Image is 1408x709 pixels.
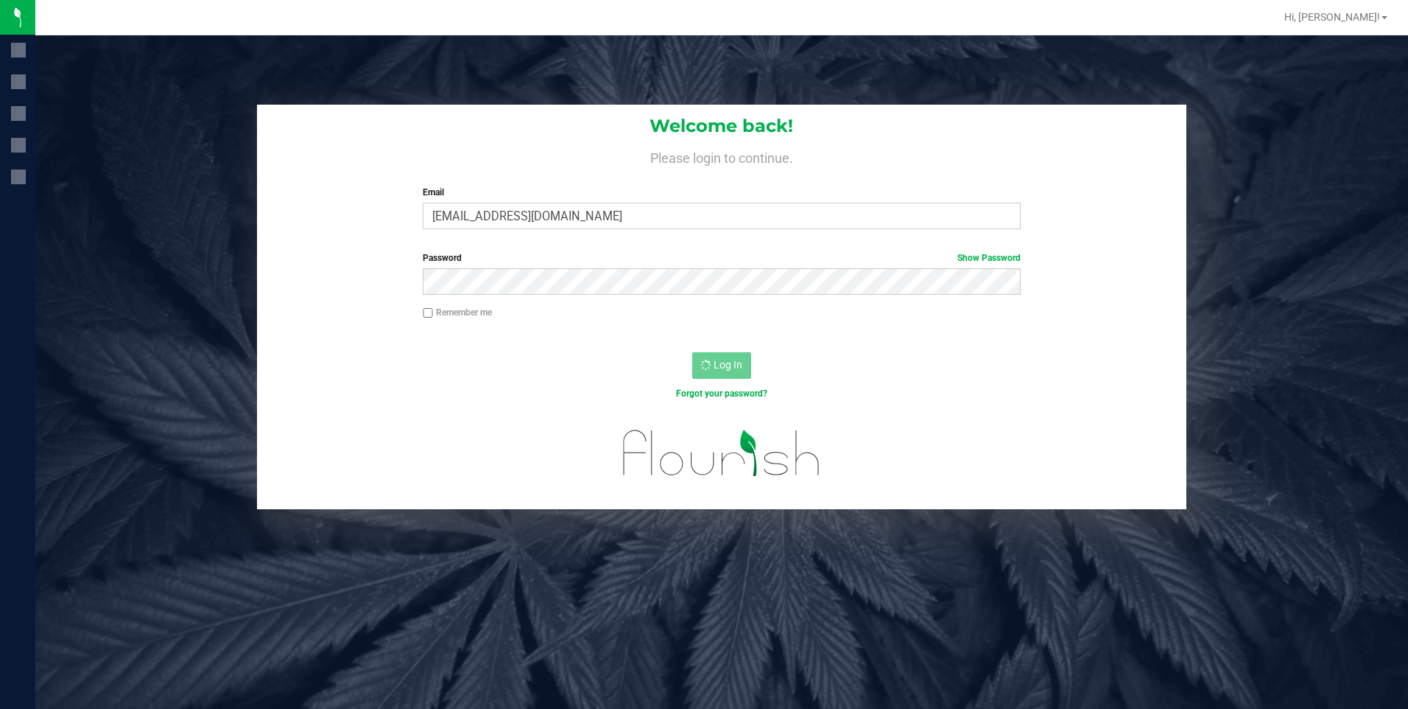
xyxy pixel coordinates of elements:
[423,306,492,319] label: Remember me
[1284,11,1380,23] span: Hi, [PERSON_NAME]!
[957,253,1021,263] a: Show Password
[714,359,742,371] span: Log In
[423,186,1021,199] label: Email
[257,116,1187,136] h1: Welcome back!
[423,308,433,318] input: Remember me
[257,147,1187,165] h4: Please login to continue.
[423,253,462,263] span: Password
[605,416,838,491] img: flourish_logo.svg
[692,352,751,379] button: Log In
[676,388,767,399] a: Forgot your password?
